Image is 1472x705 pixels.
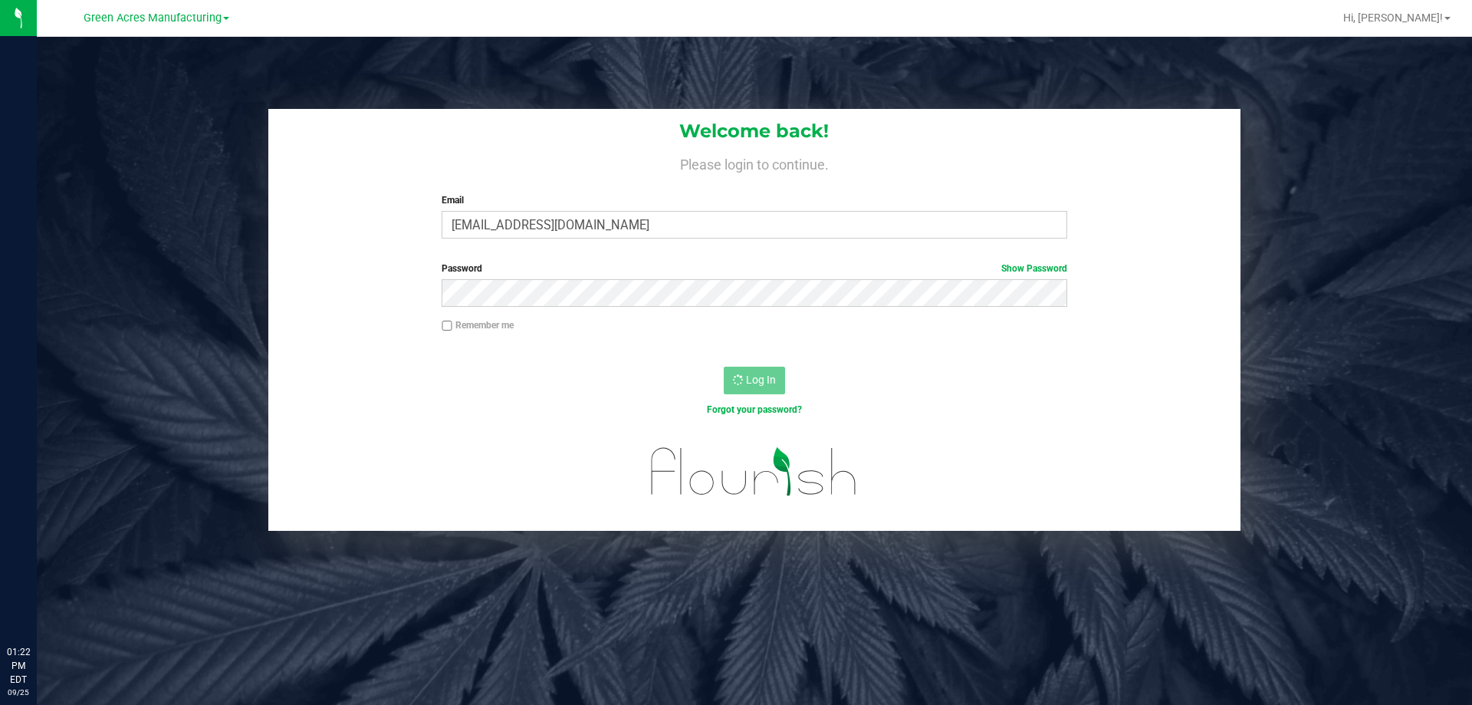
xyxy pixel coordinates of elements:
[442,193,1066,207] label: Email
[84,12,222,25] span: Green Acres Manufacturing
[268,153,1240,172] h4: Please login to continue.
[746,374,776,386] span: Log In
[442,321,452,331] input: Remember me
[707,404,802,415] a: Forgot your password?
[1343,12,1443,24] span: Hi, [PERSON_NAME]!
[442,318,514,332] label: Remember me
[632,433,876,511] img: flourish_logo.svg
[724,367,785,394] button: Log In
[7,687,30,698] p: 09/25
[442,263,482,274] span: Password
[268,121,1240,141] h1: Welcome back!
[7,645,30,687] p: 01:22 PM EDT
[1001,263,1067,274] a: Show Password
